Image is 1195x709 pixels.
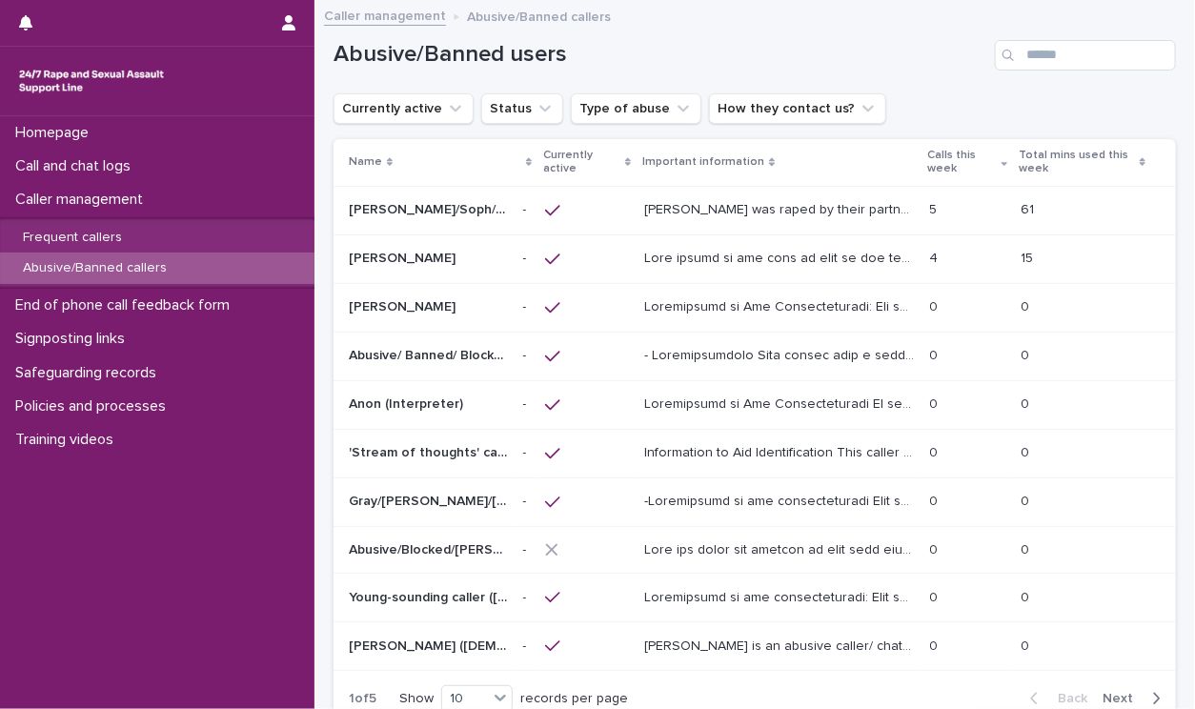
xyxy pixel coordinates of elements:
p: - [523,295,531,315]
p: - [523,441,531,461]
p: 'Stream of thoughts' caller/webchat user [349,441,512,461]
p: Important information [642,152,764,172]
p: -Information to aid identification This caller began accessing the service as Gray at the beginni... [644,490,918,510]
button: Currently active [334,93,474,124]
p: Alex is an abusive caller/ chatter. Alex's number is now blocked from the helpline however he may... [644,635,918,655]
p: 0 [930,635,942,655]
p: 0 [1021,295,1033,315]
p: 0 [1021,441,1033,461]
p: Young-sounding caller (Graham/David/Simon/John/Toby) [349,586,512,606]
p: - [523,635,531,655]
span: Next [1103,692,1144,705]
p: This caller is not able to call us any longer - see below Information to Aid Identification: She ... [644,247,918,267]
p: Total mins used this week [1019,145,1135,180]
h1: Abusive/Banned users [334,41,987,69]
p: - [523,393,531,413]
p: Alice/Soph/Alexis/Danni/Scarlet/Katy - Banned/Webchatter [349,198,512,218]
p: Information to Aid Identification He asks for an Urdu or Hindi interpreter. He often requests a f... [644,393,918,413]
p: 0 [1021,490,1033,510]
p: 0 [930,586,942,606]
input: Search [995,40,1176,71]
p: Gray/Colin/Paul/Grey/Philip/Steve/anon/Nathan/Gavin/Brian/Ken [349,490,512,510]
p: Homepage [8,124,104,142]
div: 10 [442,689,488,709]
tr: [PERSON_NAME] ([DEMOGRAPHIC_DATA] caller)[PERSON_NAME] ([DEMOGRAPHIC_DATA] caller) -- [PERSON_NAM... [334,622,1176,671]
p: Abusive/Blocked/[PERSON_NAME] [349,538,512,558]
p: 0 [930,344,942,364]
p: Currently active [543,145,620,180]
p: 0 [1021,635,1033,655]
tr: 'Stream of thoughts' caller/webchat user'Stream of thoughts' caller/webchat user -- Information t... [334,429,1176,477]
p: - [523,247,531,267]
tr: Gray/[PERSON_NAME]/[PERSON_NAME]/Grey/[PERSON_NAME]/[PERSON_NAME]/anon/[PERSON_NAME]/[PERSON_NAME... [334,477,1176,526]
p: records per page [520,691,628,707]
p: Abusive/Banned callers [8,260,182,276]
p: 0 [930,538,942,558]
p: [PERSON_NAME] [349,295,459,315]
p: Alice was raped by their partner last year and they're currently facing ongoing domestic abuse fr... [644,198,918,218]
p: Show [399,691,434,707]
p: - [523,344,531,364]
button: How they contact us? [709,93,886,124]
p: Signposting links [8,330,140,348]
p: - [523,198,531,218]
p: 0 [930,393,942,413]
p: Information to Aid Identification This caller presents in a way that suggests they are in a strea... [644,441,918,461]
tr: Abusive/Blocked/[PERSON_NAME]Abusive/Blocked/[PERSON_NAME] -- Lore ips dolor sit ametcon ad elit ... [334,526,1176,574]
p: Name [349,152,382,172]
p: Training videos [8,431,129,449]
p: 0 [1021,538,1033,558]
p: Calls this week [928,145,997,180]
p: - [523,586,531,606]
tr: Young-sounding caller ([PERSON_NAME]/[PERSON_NAME]/[PERSON_NAME]/[PERSON_NAME]/[PERSON_NAME])Youn... [334,574,1176,622]
p: 4 [930,247,942,267]
a: Caller management [324,4,446,26]
p: Abusive/Banned callers [467,5,611,26]
p: Abusive/ Banned/ Blocked Lorry driver/Vanessa/Stacey/Lisa [349,344,512,364]
button: Back [1015,690,1095,707]
p: 0 [1021,586,1033,606]
p: - Identification This caller uses a variety of traditionally women's names such as Vanessa, Lisa,... [644,344,918,364]
p: 0 [930,490,942,510]
button: Type of abuse [571,93,701,124]
p: Frequent callers [8,230,137,246]
p: 0 [930,295,942,315]
span: Back [1046,692,1087,705]
p: End of phone call feedback form [8,296,245,314]
img: rhQMoQhaT3yELyF149Cw [15,62,168,100]
p: 5 [930,198,942,218]
p: Policies and processes [8,397,181,415]
button: Status [481,93,563,124]
p: 0 [1021,344,1033,364]
p: Call and chat logs [8,157,146,175]
tr: [PERSON_NAME]/Soph/[PERSON_NAME]/[PERSON_NAME]/Scarlet/[PERSON_NAME] - Banned/Webchatter[PERSON_N... [334,186,1176,234]
p: Caller management [8,191,158,209]
p: Safeguarding records [8,364,172,382]
tr: Abusive/ Banned/ Blocked Lorry driver/[PERSON_NAME]/[PERSON_NAME]/[PERSON_NAME]Abusive/ Banned/ B... [334,332,1176,380]
p: Kate was using the service on most days since the end of July 2023 until September 2023 when we l... [644,538,918,558]
p: Information to aid identification: This caller has given several names to operators. To date, the... [644,586,918,606]
button: Next [1095,690,1176,707]
tr: [PERSON_NAME][PERSON_NAME] -- Loremipsumd si Ame Consecteturadi: Eli se doe temporincidid utl et ... [334,283,1176,332]
p: 0 [930,441,942,461]
p: - [523,490,531,510]
p: [PERSON_NAME] [349,247,459,267]
tr: [PERSON_NAME][PERSON_NAME] -- Lore ipsumd si ame cons ad elit se doe tempor - inc utlab Etdolorem... [334,234,1176,283]
p: 0 [1021,393,1033,413]
p: 61 [1021,198,1038,218]
p: 15 [1021,247,1037,267]
tr: Anon (Interpreter)Anon (Interpreter) -- Loremipsumd si Ame Consecteturadi El sedd eiu te Inci ut ... [334,380,1176,429]
p: Information to Aid Identification: Due to the inappropriate use of the support line, this caller ... [644,295,918,315]
p: [PERSON_NAME] ([DEMOGRAPHIC_DATA] caller) [349,635,512,655]
p: - [523,538,531,558]
p: Anon (Interpreter) [349,393,467,413]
